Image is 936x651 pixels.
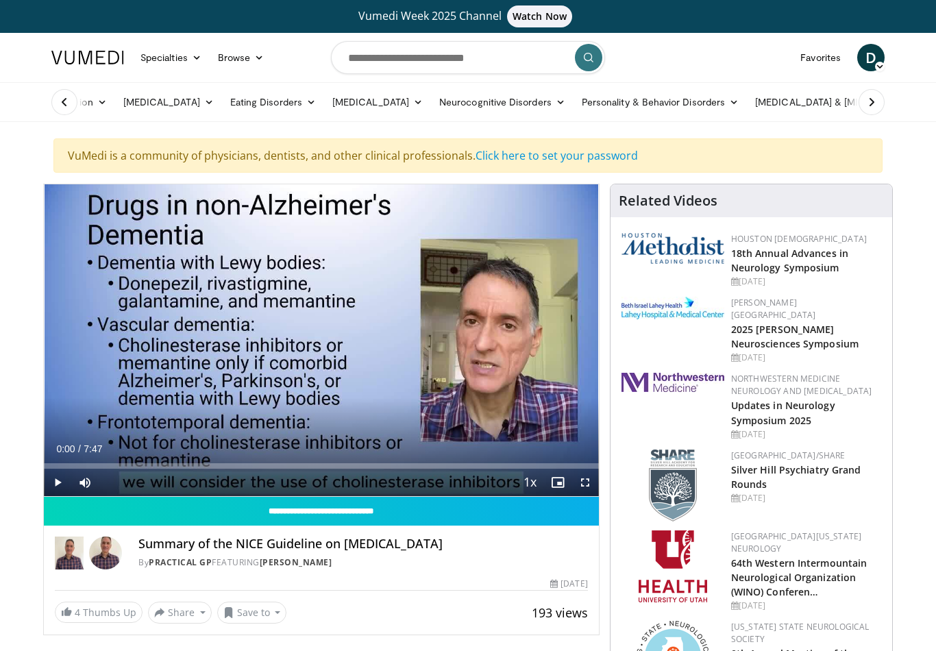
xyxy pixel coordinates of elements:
h4: Summary of the NICE Guideline on [MEDICAL_DATA] [138,537,587,552]
div: [DATE] [731,492,881,504]
img: Avatar [89,537,122,569]
div: VuMedi is a community of physicians, dentists, and other clinical professionals. [53,138,883,173]
a: D [857,44,885,71]
button: Mute [71,469,99,496]
a: [GEOGRAPHIC_DATA][US_STATE] Neurology [731,530,862,554]
a: Browse [210,44,273,71]
a: Specialties [132,44,210,71]
video-js: Video Player [44,184,599,497]
div: [DATE] [731,428,881,441]
a: 18th Annual Advances in Neurology Symposium [731,247,848,274]
img: f8aaeb6d-318f-4fcf-bd1d-54ce21f29e87.png.150x105_q85_autocrop_double_scale_upscale_version-0.2.png [649,450,697,521]
a: Favorites [792,44,849,71]
a: Vumedi Week 2025 ChannelWatch Now [53,5,883,27]
a: 64th Western Intermountain Neurological Organization (WINO) Conferen… [731,556,867,598]
img: 5e4488cc-e109-4a4e-9fd9-73bb9237ee91.png.150x105_q85_autocrop_double_scale_upscale_version-0.2.png [621,233,724,264]
span: 0:00 [56,443,75,454]
button: Enable picture-in-picture mode [544,469,571,496]
a: Houston [DEMOGRAPHIC_DATA] [731,233,867,245]
button: Fullscreen [571,469,599,496]
img: f6362829-b0a3-407d-a044-59546adfd345.png.150x105_q85_autocrop_double_scale_upscale_version-0.2.png [639,530,707,602]
span: 193 views [532,604,588,621]
div: [DATE] [550,578,587,590]
a: 4 Thumbs Up [55,602,143,623]
div: [DATE] [731,352,881,364]
button: Playback Rate [517,469,544,496]
img: Practical GP [55,537,84,569]
a: Updates in Neurology Symposium 2025 [731,399,835,426]
span: 4 [75,606,80,619]
a: Silver Hill Psychiatry Grand Rounds [731,463,861,491]
div: By FEATURING [138,556,587,569]
a: Eating Disorders [222,88,324,116]
a: [PERSON_NAME] [260,556,332,568]
h4: Related Videos [619,193,717,209]
button: Save to [217,602,287,624]
a: [MEDICAL_DATA] [115,88,222,116]
a: Personality & Behavior Disorders [574,88,747,116]
button: Play [44,469,71,496]
img: e7977282-282c-4444-820d-7cc2733560fd.jpg.150x105_q85_autocrop_double_scale_upscale_version-0.2.jpg [621,297,724,319]
input: Search topics, interventions [331,41,605,74]
a: [US_STATE] State Neurological Society [731,621,870,645]
div: [DATE] [731,600,881,612]
a: Neurocognitive Disorders [431,88,574,116]
a: [GEOGRAPHIC_DATA]/SHARE [731,450,846,461]
img: 2a462fb6-9365-492a-ac79-3166a6f924d8.png.150x105_q85_autocrop_double_scale_upscale_version-0.2.jpg [621,373,724,392]
a: [PERSON_NAME][GEOGRAPHIC_DATA] [731,297,816,321]
span: / [78,443,81,454]
a: [MEDICAL_DATA] [324,88,431,116]
img: VuMedi Logo [51,51,124,64]
span: 7:47 [84,443,102,454]
div: [DATE] [731,275,881,288]
a: Click here to set your password [476,148,638,163]
span: Watch Now [507,5,572,27]
a: Practical GP [149,556,212,568]
a: 2025 [PERSON_NAME] Neurosciences Symposium [731,323,859,350]
a: Northwestern Medicine Neurology and [MEDICAL_DATA] [731,373,872,397]
div: Progress Bar [44,463,599,469]
button: Share [148,602,212,624]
